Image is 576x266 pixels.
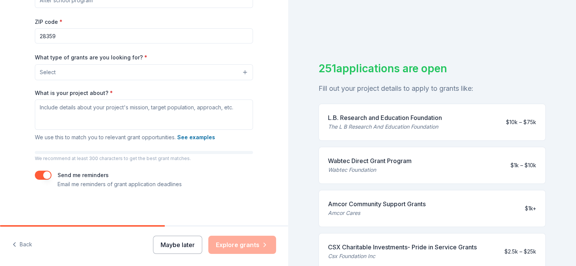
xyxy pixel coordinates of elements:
span: Select [40,68,56,77]
div: Amcor Community Support Grants [328,199,426,208]
label: What is your project about? [35,89,113,97]
div: The L B Research And Education Foundation [328,122,442,131]
p: We recommend at least 300 characters to get the best grant matches. [35,156,253,162]
input: 12345 (U.S. only) [35,28,253,44]
div: Csx Foundation Inc [328,252,477,261]
button: Select [35,64,253,80]
div: $2.5k – $25k [504,247,536,256]
div: $10k – $75k [506,118,536,127]
div: Fill out your project details to apply to grants like: [318,82,546,95]
div: $1k – $10k [510,161,536,170]
div: Amcor Cares [328,208,426,218]
label: What type of grants are you looking for? [35,54,147,61]
button: Maybe later [153,236,202,254]
span: We use this to match you to relevant grant opportunities. [35,134,215,140]
div: Wabtec Direct Grant Program [328,156,412,165]
button: See examples [177,133,215,142]
label: Send me reminders [58,172,109,178]
p: Email me reminders of grant application deadlines [58,180,182,189]
label: ZIP code [35,18,62,26]
div: $1k+ [525,204,536,213]
button: Back [12,237,32,253]
div: Wabtec Foundation [328,165,412,174]
div: 251 applications are open [318,61,546,76]
div: L.B. Research and Education Foundation [328,113,442,122]
div: CSX Charitable Investments- Pride in Service Grants [328,243,477,252]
